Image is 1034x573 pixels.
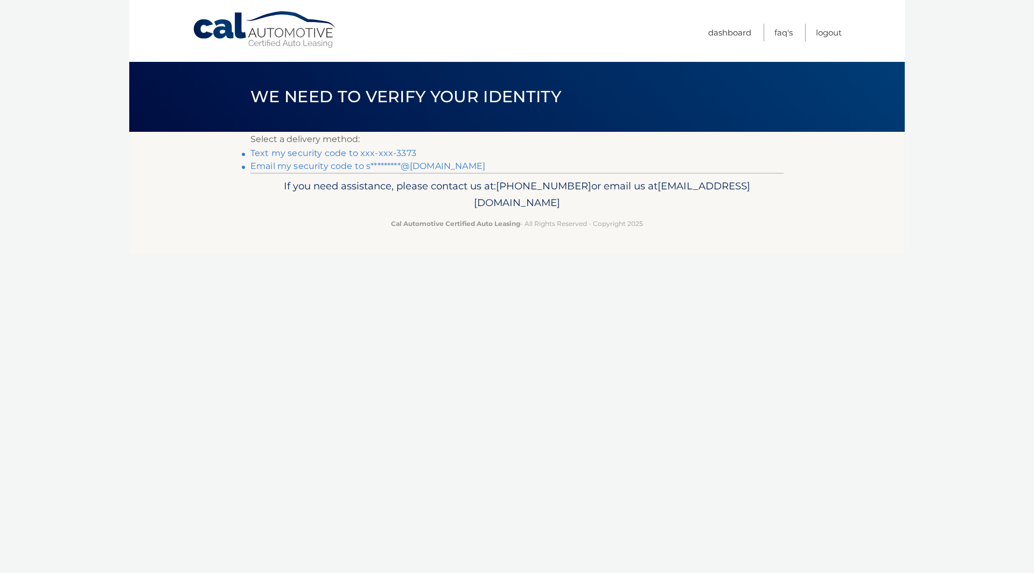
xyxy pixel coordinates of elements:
[496,180,591,192] span: [PHONE_NUMBER]
[708,24,751,41] a: Dashboard
[250,161,485,171] a: Email my security code to s*********@[DOMAIN_NAME]
[250,132,784,147] p: Select a delivery method:
[250,148,416,158] a: Text my security code to xxx-xxx-3373
[257,218,777,229] p: - All Rights Reserved - Copyright 2025
[774,24,793,41] a: FAQ's
[257,178,777,212] p: If you need assistance, please contact us at: or email us at
[250,87,561,107] span: We need to verify your identity
[391,220,520,228] strong: Cal Automotive Certified Auto Leasing
[192,11,338,49] a: Cal Automotive
[816,24,842,41] a: Logout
